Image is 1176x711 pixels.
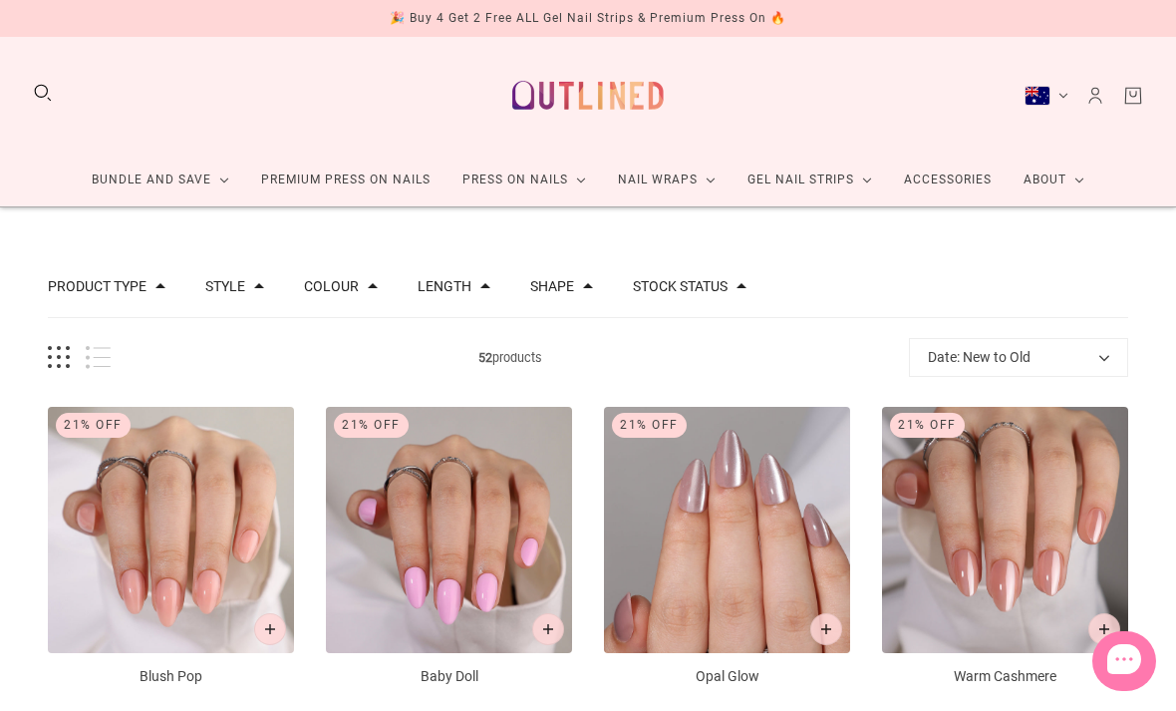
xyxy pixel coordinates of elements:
[1084,85,1106,107] a: Account
[334,413,409,438] div: 21% Off
[76,154,245,206] a: Bundle and Save
[1008,154,1100,206] a: About
[304,279,359,293] button: Filter by Colour
[205,279,245,293] button: Filter by Style
[732,154,888,206] a: Gel Nail Strips
[48,279,147,293] button: Filter by Product type
[48,407,294,683] a: Blush Pop
[111,347,909,368] span: products
[245,154,446,206] a: Premium Press On Nails
[326,666,572,687] p: Baby Doll
[602,154,732,206] a: Nail Wraps
[478,350,492,365] b: 52
[530,279,574,293] button: Filter by Shape
[882,666,1128,687] p: Warm Cashmere
[500,53,676,138] a: Outlined
[1088,613,1120,645] button: Add to cart
[612,413,687,438] div: 21% Off
[48,666,294,687] p: Blush Pop
[1025,86,1068,106] button: Australia
[888,154,1008,206] a: Accessories
[909,338,1128,377] button: Date: New to Old
[418,279,471,293] button: Filter by Length
[604,666,850,687] p: Opal Glow
[633,279,728,293] button: Filter by Stock status
[86,346,111,369] button: List view
[32,82,54,104] button: Search
[326,407,572,683] a: Baby Doll
[446,154,602,206] a: Press On Nails
[810,613,842,645] button: Add to cart
[1122,85,1144,107] a: Cart
[48,346,70,369] button: Grid view
[882,407,1128,683] a: Warm Cashmere
[890,413,965,438] div: 21% Off
[532,613,564,645] button: Add to cart
[254,613,286,645] button: Add to cart
[56,413,131,438] div: 21% Off
[604,407,850,683] a: Opal Glow
[390,8,786,29] div: 🎉 Buy 4 Get 2 Free ALL Gel Nail Strips & Premium Press On 🔥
